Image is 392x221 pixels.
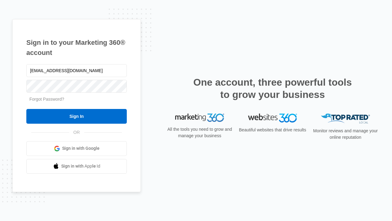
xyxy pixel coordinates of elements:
[248,114,297,122] img: Websites 360
[29,97,64,102] a: Forgot Password?
[69,129,84,136] span: OR
[238,127,307,133] p: Beautiful websites that drive results
[26,37,127,58] h1: Sign in to your Marketing 360® account
[26,141,127,156] a: Sign in with Google
[62,145,100,152] span: Sign in with Google
[26,64,127,77] input: Email
[311,128,380,141] p: Monitor reviews and manage your online reputation
[26,109,127,124] input: Sign In
[165,126,234,139] p: All the tools you need to grow and manage your business
[175,114,224,122] img: Marketing 360
[191,76,354,101] h2: One account, three powerful tools to grow your business
[26,159,127,174] a: Sign in with Apple Id
[321,114,370,124] img: Top Rated Local
[61,163,100,169] span: Sign in with Apple Id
